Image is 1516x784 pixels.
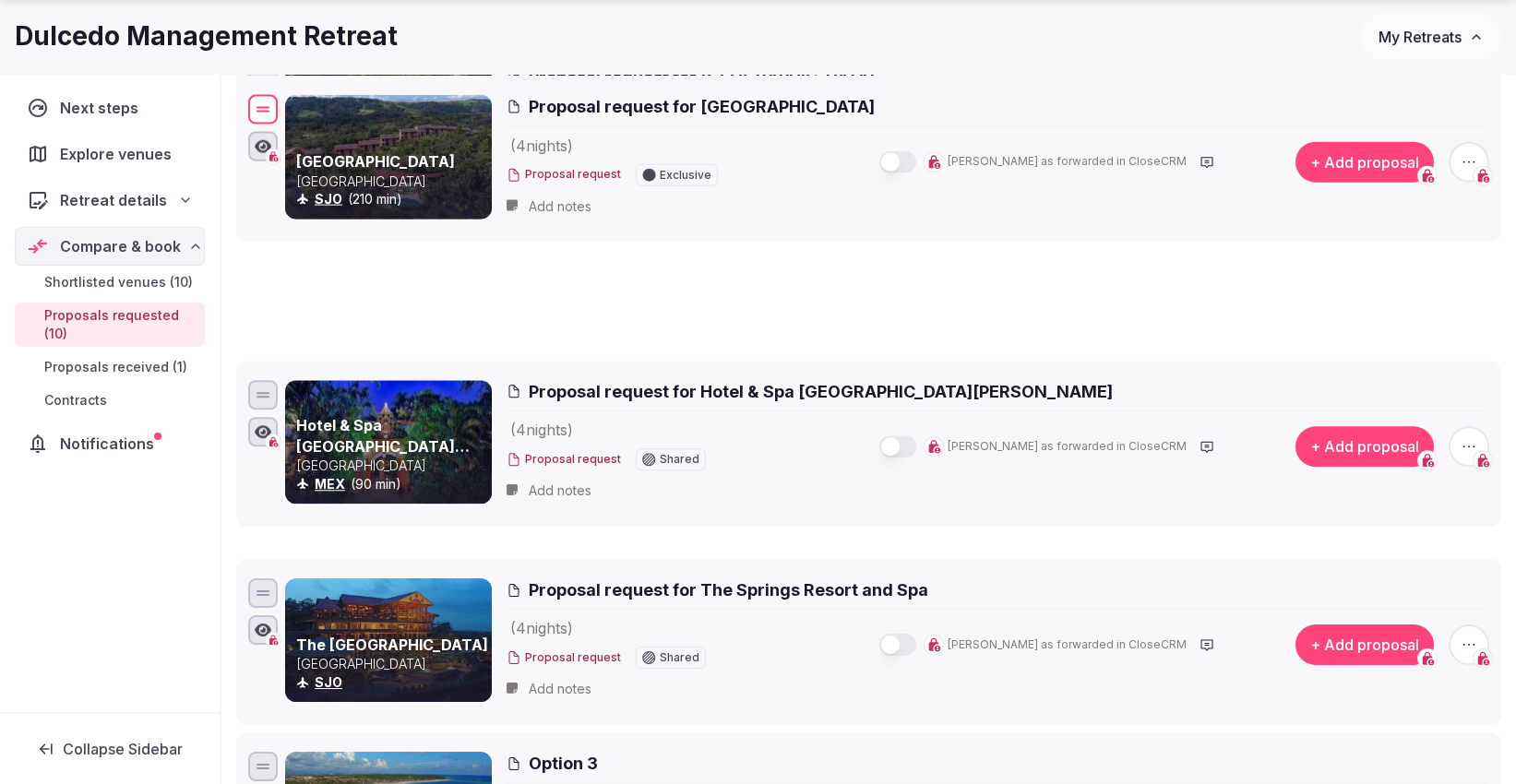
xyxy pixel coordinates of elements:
a: MEX [315,476,345,492]
p: [GEOGRAPHIC_DATA] [296,457,488,475]
div: (90 min) [296,475,488,493]
p: [GEOGRAPHIC_DATA] [296,172,488,190]
button: SJO [315,190,342,208]
button: MEX [315,475,345,493]
button: Collapse Sidebar [15,729,205,769]
span: Add notes [529,680,591,698]
a: Hotel & Spa [GEOGRAPHIC_DATA][PERSON_NAME] [296,416,470,476]
button: Proposal request [507,167,621,183]
span: Shortlisted venues (10) [44,273,193,291]
div: (210 min) [296,190,488,208]
span: Contracts [44,391,107,410]
span: Retreat details [60,189,167,211]
a: Proposals requested (10) [15,303,205,347]
span: ( 4 night s ) [510,619,573,637]
span: Option 3 [529,752,598,775]
a: SJO [315,191,342,207]
span: Compare & book [60,235,181,257]
span: ( 4 night s ) [510,421,573,439]
span: ( 4 night s ) [510,136,573,154]
a: Notifications [15,424,205,463]
a: Next steps [15,89,205,127]
a: Explore venues [15,135,205,173]
span: Shared [660,652,699,663]
a: Proposals received (1) [15,354,205,380]
button: + Add proposal [1295,141,1434,182]
span: Collapse Sidebar [63,740,183,758]
span: Explore venues [60,143,179,165]
span: Add notes [529,481,591,500]
h1: Dulcedo Management Retreat [15,18,398,54]
span: Shared [660,454,699,465]
button: My Retreats [1361,14,1501,60]
span: Proposals received (1) [44,358,187,376]
span: Exclusive [660,169,711,180]
span: Add notes [529,196,591,215]
span: Proposal request for The Springs Resort and Spa [529,578,928,601]
a: Shortlisted venues (10) [15,269,205,295]
button: SJO [315,673,342,692]
span: Next steps [60,97,146,119]
a: Contracts [15,387,205,413]
button: + Add proposal [1295,426,1434,467]
span: [PERSON_NAME] as forwarded in CloseCRM [948,154,1187,170]
span: Proposals requested (10) [44,306,197,343]
a: SJO [315,674,342,690]
span: My Retreats [1379,28,1462,46]
a: [GEOGRAPHIC_DATA] [296,152,455,171]
button: Proposal request [507,650,621,666]
span: [PERSON_NAME] as forwarded in CloseCRM [948,439,1187,455]
span: Proposal request for Hotel & Spa [GEOGRAPHIC_DATA][PERSON_NAME] [529,380,1113,403]
span: Notifications [60,433,161,455]
button: Proposal request [507,452,621,468]
p: [GEOGRAPHIC_DATA] [296,655,488,673]
span: [PERSON_NAME] as forwarded in CloseCRM [948,637,1187,653]
span: Proposal request for [GEOGRAPHIC_DATA] [529,95,875,118]
button: + Add proposal [1295,624,1434,665]
a: The [GEOGRAPHIC_DATA] [296,636,488,654]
